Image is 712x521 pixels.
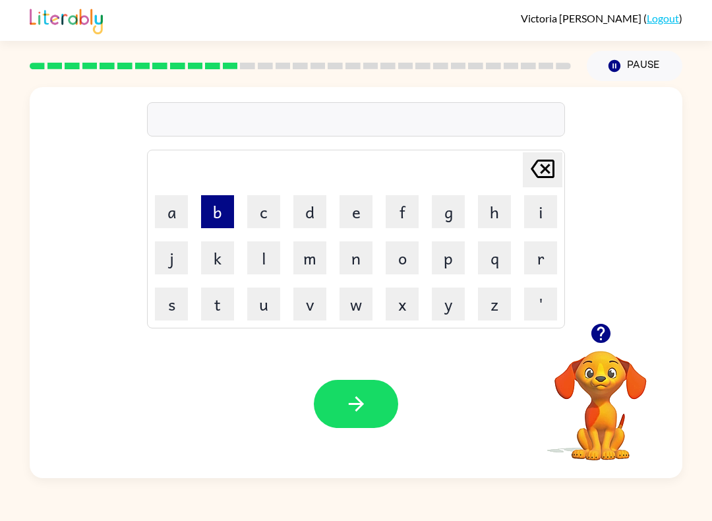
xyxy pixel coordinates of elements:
button: p [432,241,465,274]
button: x [386,288,419,321]
video: Your browser must support playing .mp4 files to use Literably. Please try using another browser. [535,330,667,462]
button: r [524,241,557,274]
a: Logout [647,12,679,24]
button: j [155,241,188,274]
button: b [201,195,234,228]
button: t [201,288,234,321]
button: z [478,288,511,321]
span: Victoria [PERSON_NAME] [521,12,643,24]
button: n [340,241,372,274]
button: Pause [587,51,682,81]
button: s [155,288,188,321]
button: e [340,195,372,228]
button: ' [524,288,557,321]
button: l [247,241,280,274]
button: i [524,195,557,228]
button: d [293,195,326,228]
button: o [386,241,419,274]
button: m [293,241,326,274]
button: g [432,195,465,228]
button: v [293,288,326,321]
button: c [247,195,280,228]
div: ( ) [521,12,682,24]
img: Literably [30,5,103,34]
button: k [201,241,234,274]
button: q [478,241,511,274]
button: a [155,195,188,228]
button: y [432,288,465,321]
button: u [247,288,280,321]
button: f [386,195,419,228]
button: h [478,195,511,228]
button: w [340,288,372,321]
